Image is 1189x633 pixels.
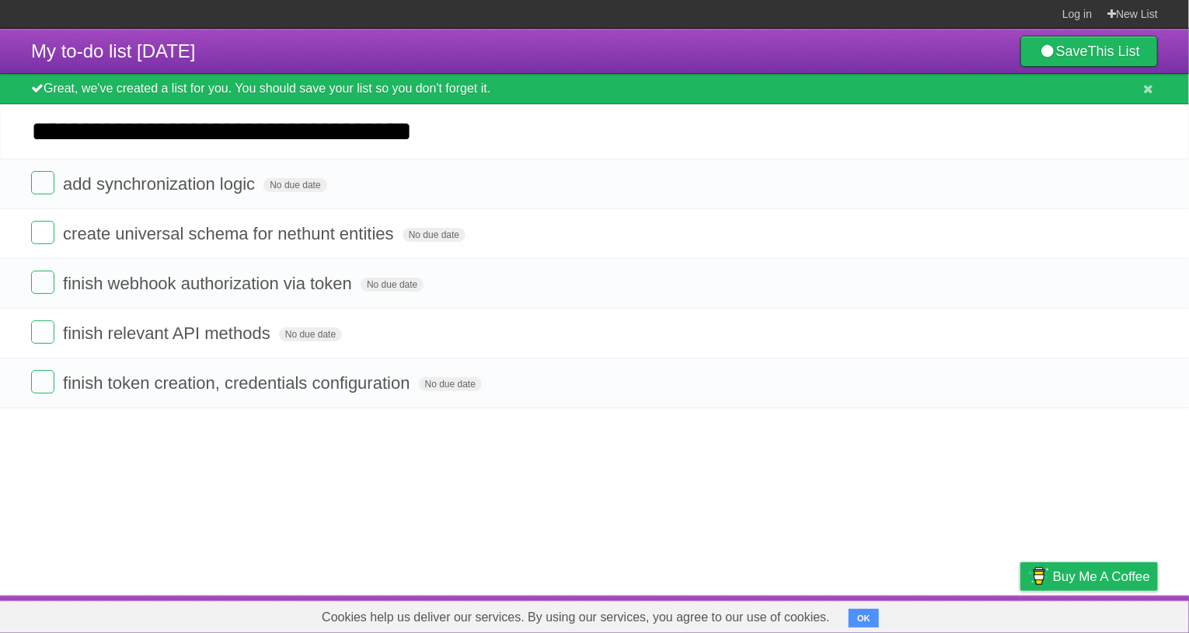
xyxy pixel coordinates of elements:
a: Terms [947,600,982,629]
label: Done [31,370,54,393]
span: My to-do list [DATE] [31,40,196,61]
span: No due date [419,377,482,391]
a: Buy me a coffee [1020,562,1158,591]
button: OK [849,609,879,628]
span: No due date [403,228,465,242]
label: Done [31,271,54,294]
span: No due date [279,327,342,341]
label: Done [31,171,54,194]
span: finish relevant API methods [63,323,274,343]
a: Suggest a feature [1060,600,1158,629]
span: No due date [361,278,424,292]
span: finish token creation, credentials configuration [63,373,413,393]
span: finish webhook authorization via token [63,274,356,293]
label: Done [31,320,54,344]
a: About [814,600,846,629]
span: Buy me a coffee [1053,563,1150,590]
label: Done [31,221,54,244]
b: This List [1088,44,1140,59]
span: create universal schema for nethunt entities [63,224,398,243]
img: Buy me a coffee [1028,563,1049,589]
a: Developers [865,600,928,629]
span: add synchronization logic [63,174,259,194]
span: No due date [263,178,326,192]
a: Privacy [1000,600,1041,629]
a: SaveThis List [1020,36,1158,67]
span: Cookies help us deliver our services. By using our services, you agree to our use of cookies. [306,602,846,633]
